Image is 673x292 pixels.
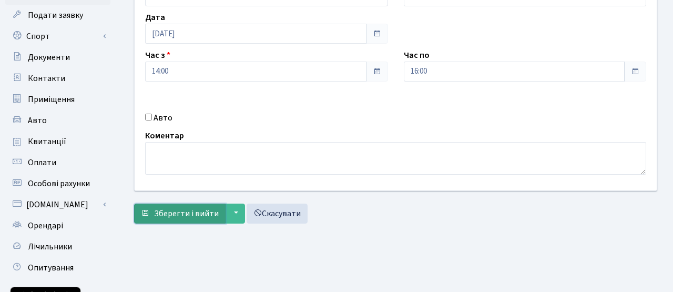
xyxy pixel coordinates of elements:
label: Час з [145,49,170,62]
span: Оплати [28,157,56,168]
span: Контакти [28,73,65,84]
span: Документи [28,52,70,63]
button: Зберегти і вийти [134,204,226,224]
a: [DOMAIN_NAME] [5,194,110,215]
span: Лічильники [28,241,72,253]
span: Приміщення [28,94,75,105]
span: Зберегти і вийти [154,208,219,219]
a: Орендарі [5,215,110,236]
a: Оплати [5,152,110,173]
label: Авто [154,112,172,124]
span: Квитанції [28,136,66,147]
label: Час по [404,49,430,62]
a: Опитування [5,257,110,278]
span: Подати заявку [28,9,83,21]
a: Спорт [5,26,110,47]
label: Коментар [145,129,184,142]
span: Опитування [28,262,74,274]
a: Авто [5,110,110,131]
a: Подати заявку [5,5,110,26]
a: Документи [5,47,110,68]
span: Орендарі [28,220,63,231]
a: Особові рахунки [5,173,110,194]
a: Квитанції [5,131,110,152]
a: Приміщення [5,89,110,110]
a: Контакти [5,68,110,89]
a: Лічильники [5,236,110,257]
span: Особові рахунки [28,178,90,189]
a: Скасувати [247,204,308,224]
span: Авто [28,115,47,126]
label: Дата [145,11,165,24]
